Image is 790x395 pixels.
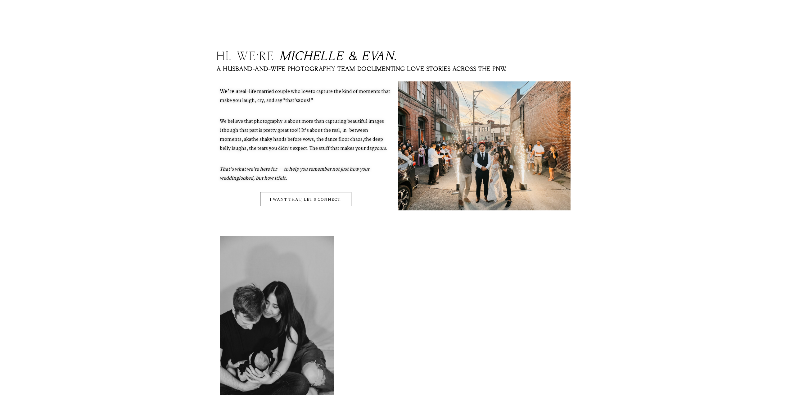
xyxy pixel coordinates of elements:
em: looked [239,175,253,182]
span: We believe that photography is about more than capturing beautiful images (though that part is pr... [220,118,384,143]
i: e [336,50,344,64]
i: E [362,50,370,64]
a: i want that, let's connect! [260,192,351,206]
h2: A husband-and-wife photography team documenting love stories across the PNW. [217,66,574,72]
span: Hi! we’re [217,50,275,64]
b: That’s what we’re here for — to help you remember not just how your wedding , but how it . [220,166,369,182]
span: real-life married couple who love [238,88,311,95]
b: yours [374,145,386,152]
i: e [313,50,321,64]
i: l [321,50,328,64]
span: us!” [304,97,313,104]
b: “that’s [282,97,298,104]
i: v [370,50,376,64]
i: n [385,50,395,64]
i: & [349,50,358,64]
span: the shaky hands before vows, the dance floor chaos, [251,136,364,143]
em: felt [278,175,286,182]
p: We’re a [220,81,392,111]
i: i [291,50,295,64]
em: . [374,145,387,152]
i: M [280,50,291,64]
span: the deep belly laughs, the tears you didn’t expect. The stuff that makes your day [220,136,383,152]
span: to capture the kind of moments that make you laugh, cry, and say [220,88,390,104]
span: i want that, let's connect! [270,195,342,204]
i: . [395,50,397,64]
i: l [328,50,336,64]
i: c [295,50,304,64]
b: so [298,96,313,105]
i: h [304,50,313,64]
i: a [376,50,385,64]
